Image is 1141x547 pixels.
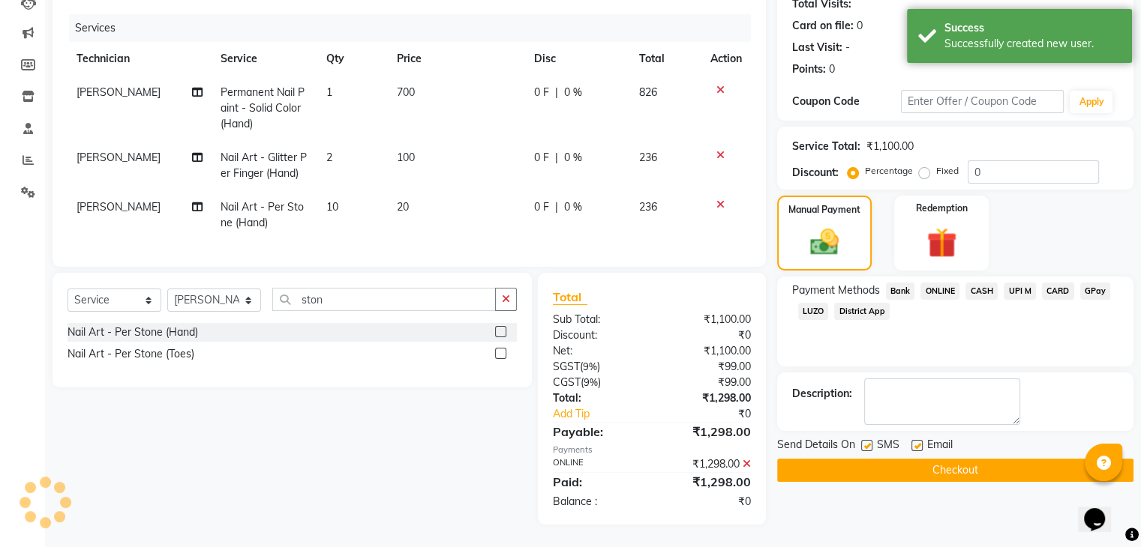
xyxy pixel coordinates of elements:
span: GPay [1080,282,1111,300]
div: Success [944,20,1121,36]
span: 100 [397,151,415,164]
span: 0 % [564,150,582,166]
th: Price [388,42,525,76]
span: [PERSON_NAME] [77,151,161,164]
span: Permanent Nail Paint - Solid Color (Hand) [221,85,305,130]
div: ₹1,298.00 [652,423,762,441]
span: Send Details On [777,437,855,456]
span: CARD [1042,282,1074,300]
label: Manual Payment [788,203,860,217]
div: - [845,40,850,55]
div: ₹1,298.00 [652,456,762,472]
div: Nail Art - Per Stone (Hand) [68,324,198,340]
span: LUZO [798,303,829,320]
button: Checkout [777,459,1133,482]
span: 10 [326,200,338,214]
div: ₹0 [652,494,762,510]
div: ₹0 [670,406,761,422]
span: SGST [553,360,580,373]
span: 0 F [534,150,549,166]
span: 236 [639,200,657,214]
th: Disc [525,42,630,76]
span: 826 [639,85,657,99]
span: 20 [397,200,409,214]
div: Payable: [542,423,652,441]
div: Payments [553,444,751,456]
iframe: chat widget [1078,487,1126,532]
div: Discount: [792,165,839,181]
span: 9% [583,360,597,372]
span: [PERSON_NAME] [77,85,161,99]
span: [PERSON_NAME] [77,200,161,214]
div: ( ) [542,375,652,390]
div: ₹1,298.00 [652,473,762,491]
span: ONLINE [920,282,959,300]
span: Payment Methods [792,282,880,298]
div: Successfully created new user. [944,36,1121,52]
span: 236 [639,151,657,164]
span: UPI M [1004,282,1036,300]
div: 0 [857,18,863,34]
span: CGST [553,375,581,389]
span: 0 F [534,85,549,100]
th: Technician [68,42,212,76]
button: Apply [1070,91,1112,113]
span: 2 [326,151,332,164]
label: Redemption [916,202,968,215]
div: Net: [542,343,652,359]
span: | [555,85,558,100]
div: Sub Total: [542,312,652,327]
span: | [555,150,558,166]
div: ₹0 [652,327,762,343]
img: _gift.svg [917,224,966,262]
span: CASH [965,282,998,300]
span: | [555,199,558,215]
span: Email [927,437,953,456]
div: Last Visit: [792,40,842,55]
span: SMS [877,437,899,456]
div: Balance : [542,494,652,510]
div: Paid: [542,473,652,491]
span: 9% [584,376,598,388]
div: ONLINE [542,456,652,472]
div: ₹1,100.00 [652,312,762,327]
th: Total [630,42,701,76]
span: District App [834,303,890,320]
div: Description: [792,386,852,402]
div: ₹99.00 [652,375,762,390]
div: ₹1,298.00 [652,390,762,406]
input: Search or Scan [272,288,496,311]
div: Coupon Code [792,94,901,109]
span: 0 % [564,85,582,100]
label: Percentage [865,164,913,178]
th: Service [212,42,317,76]
input: Enter Offer / Coupon Code [901,90,1064,113]
th: Action [701,42,751,76]
label: Fixed [936,164,959,178]
div: Total: [542,390,652,406]
div: Card on file: [792,18,854,34]
img: _cash.svg [801,226,848,259]
span: Total [553,289,587,305]
span: Nail Art - Per Stone (Hand) [221,200,304,229]
span: 700 [397,85,415,99]
span: Bank [886,282,915,300]
span: 1 [326,85,332,99]
div: Services [69,14,762,42]
span: Nail Art - Glitter Per Finger (Hand) [221,151,307,180]
div: Points: [792,61,826,77]
div: Nail Art - Per Stone (Toes) [68,346,194,362]
span: 0 F [534,199,549,215]
th: Qty [317,42,388,76]
div: Service Total: [792,139,860,154]
div: ₹99.00 [652,359,762,375]
div: ₹1,100.00 [652,343,762,359]
div: Discount: [542,327,652,343]
span: 0 % [564,199,582,215]
div: ( ) [542,359,652,375]
div: 0 [829,61,835,77]
div: ₹1,100.00 [866,139,914,154]
a: Add Tip [542,406,670,422]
